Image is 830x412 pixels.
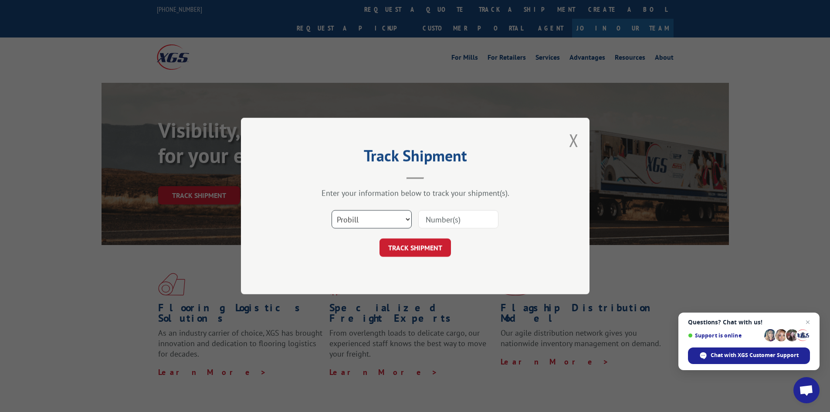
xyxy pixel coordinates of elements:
span: Support is online [688,332,761,339]
span: Close chat [803,317,813,327]
h2: Track Shipment [285,150,546,166]
div: Open chat [793,377,820,403]
span: Questions? Chat with us! [688,319,810,326]
input: Number(s) [418,210,498,228]
div: Chat with XGS Customer Support [688,347,810,364]
button: TRACK SHIPMENT [379,238,451,257]
button: Close modal [569,129,579,152]
span: Chat with XGS Customer Support [711,351,799,359]
div: Enter your information below to track your shipment(s). [285,188,546,198]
